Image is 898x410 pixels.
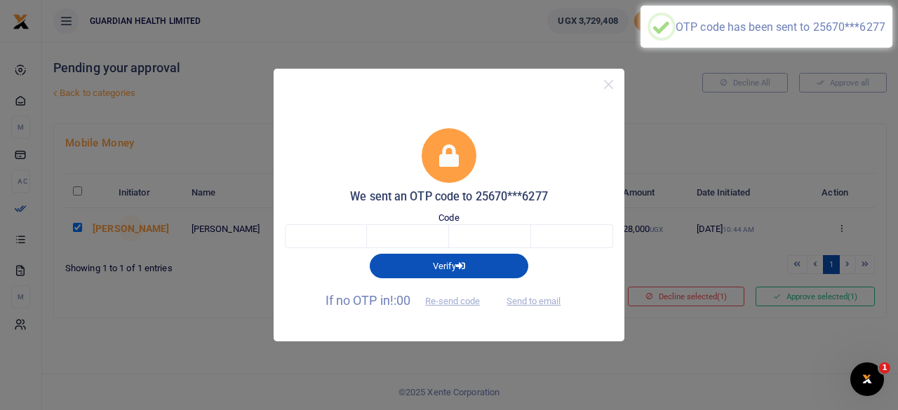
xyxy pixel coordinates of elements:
div: OTP code has been sent to 25670***6277 [676,20,885,34]
span: If no OTP in [326,293,492,308]
button: Close [598,74,619,95]
span: !:00 [390,293,410,308]
button: Verify [370,254,528,278]
iframe: Intercom live chat [850,362,884,396]
label: Code [438,211,459,225]
span: 1 [879,362,890,374]
h5: We sent an OTP code to 25670***6277 [285,190,613,204]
